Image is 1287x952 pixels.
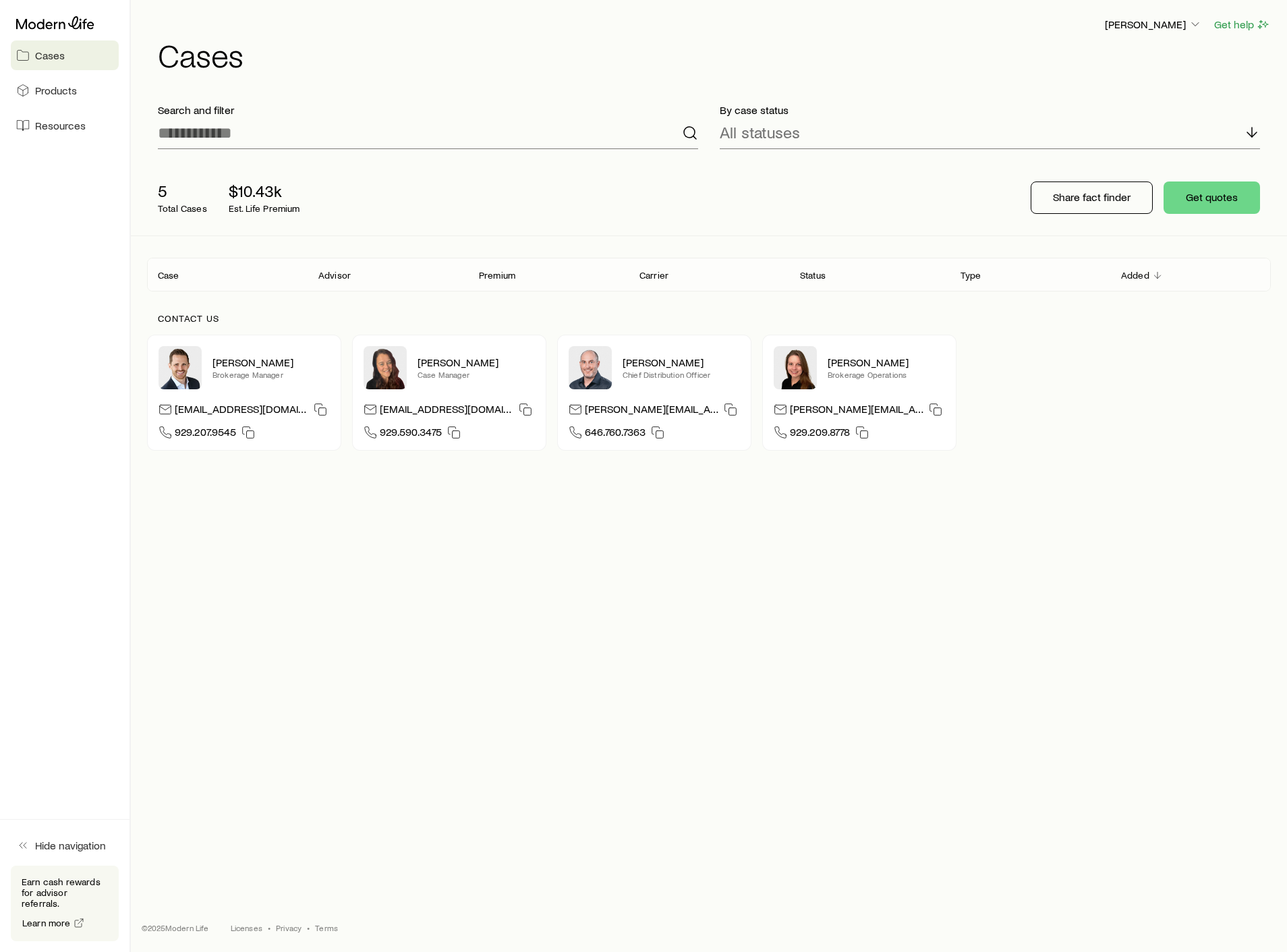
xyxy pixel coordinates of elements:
[380,425,442,443] span: 929.590.3475
[11,831,119,860] button: Hide navigation
[35,49,65,62] span: Cases
[158,203,207,214] p: Total Cases
[828,356,945,369] p: [PERSON_NAME]
[1104,17,1203,33] button: [PERSON_NAME]
[212,356,330,369] p: [PERSON_NAME]
[142,922,209,933] p: © 2025 Modern Life
[35,84,77,97] span: Products
[35,839,106,852] span: Hide navigation
[1121,270,1149,281] p: Added
[276,922,302,933] a: Privacy
[1105,18,1202,31] p: [PERSON_NAME]
[479,270,515,281] p: Premium
[418,369,535,380] p: Case Manager
[158,313,1260,324] p: Contact us
[175,402,308,420] p: [EMAIL_ADDRESS][DOMAIN_NAME]
[11,76,119,105] a: Products
[315,922,338,933] a: Terms
[318,270,351,281] p: Advisor
[11,40,119,70] a: Cases
[639,270,668,281] p: Carrier
[268,922,270,933] span: •
[585,402,718,420] p: [PERSON_NAME][EMAIL_ADDRESS][DOMAIN_NAME]
[307,922,310,933] span: •
[175,425,236,443] span: 929.207.9545
[158,103,698,117] p: Search and filter
[158,181,207,200] p: 5
[623,369,740,380] p: Chief Distribution Officer
[800,270,826,281] p: Status
[147,258,1271,291] div: Client cases
[1031,181,1153,214] button: Share fact finder
[569,346,612,389] img: Dan Pierson
[790,425,850,443] span: 929.209.8778
[380,402,513,420] p: [EMAIL_ADDRESS][DOMAIN_NAME]
[22,876,108,909] p: Earn cash rewards for advisor referrals.
[11,111,119,140] a: Resources
[35,119,86,132] span: Resources
[1213,17,1271,32] button: Get help
[418,356,535,369] p: [PERSON_NAME]
[229,181,300,200] p: $10.43k
[229,203,300,214] p: Est. Life Premium
[231,922,262,933] a: Licenses
[774,346,817,389] img: Ellen Wall
[158,270,179,281] p: Case
[1053,190,1131,204] p: Share fact finder
[1164,181,1260,214] button: Get quotes
[159,346,202,389] img: Nick Weiler
[364,346,407,389] img: Abby McGuigan
[790,402,923,420] p: [PERSON_NAME][EMAIL_ADDRESS][DOMAIN_NAME]
[720,123,800,142] p: All statuses
[212,369,330,380] p: Brokerage Manager
[585,425,646,443] span: 646.760.7363
[961,270,981,281] p: Type
[11,866,119,941] div: Earn cash rewards for advisor referrals.Learn more
[158,38,1271,71] h1: Cases
[22,918,71,928] span: Learn more
[623,356,740,369] p: [PERSON_NAME]
[720,103,1260,117] p: By case status
[828,369,945,380] p: Brokerage Operations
